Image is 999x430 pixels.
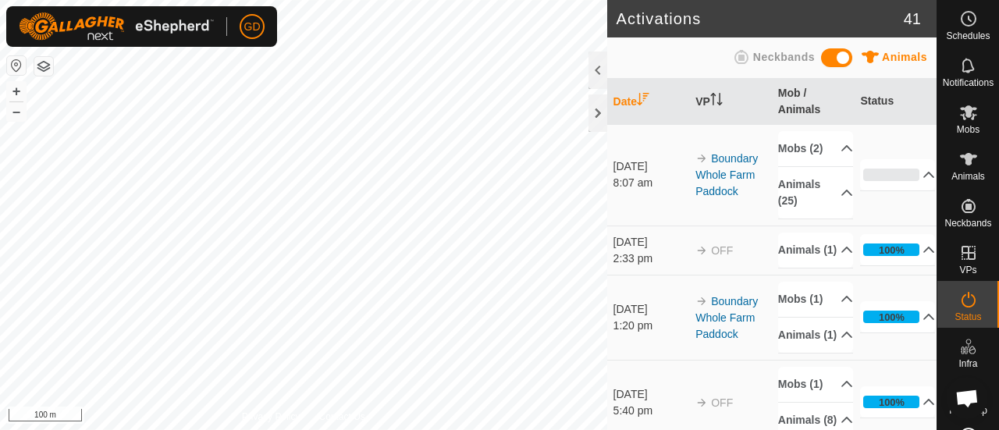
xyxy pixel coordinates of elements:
[613,158,688,175] div: [DATE]
[959,265,976,275] span: VPs
[860,159,935,190] p-accordion-header: 0%
[778,131,853,166] p-accordion-header: Mobs (2)
[7,56,26,75] button: Reset Map
[34,57,53,76] button: Map Layers
[613,386,688,403] div: [DATE]
[637,95,649,108] p-sorticon: Activate to sort
[863,169,919,181] div: 0%
[951,172,985,181] span: Animals
[946,31,990,41] span: Schedules
[613,403,688,419] div: 5:40 pm
[7,82,26,101] button: +
[613,301,688,318] div: [DATE]
[879,243,905,258] div: 100%
[860,301,935,332] p-accordion-header: 100%
[949,406,987,415] span: Heatmap
[711,244,733,257] span: OFF
[695,295,758,340] a: Boundary Whole Farm Paddock
[955,312,981,322] span: Status
[946,377,988,419] div: Open chat
[860,386,935,418] p-accordion-header: 100%
[695,396,708,409] img: arrow
[613,234,688,251] div: [DATE]
[711,396,733,409] span: OFF
[943,78,994,87] span: Notifications
[689,79,772,125] th: VP
[863,311,919,323] div: 100%
[710,95,723,108] p-sorticon: Activate to sort
[244,19,261,35] span: GD
[863,396,919,408] div: 100%
[695,244,708,257] img: arrow
[778,318,853,353] p-accordion-header: Animals (1)
[778,367,853,402] p-accordion-header: Mobs (1)
[778,233,853,268] p-accordion-header: Animals (1)
[904,7,921,30] span: 41
[242,410,300,424] a: Privacy Policy
[854,79,937,125] th: Status
[318,410,364,424] a: Contact Us
[863,243,919,256] div: 100%
[958,359,977,368] span: Infra
[695,152,758,197] a: Boundary Whole Farm Paddock
[860,234,935,265] p-accordion-header: 100%
[617,9,904,28] h2: Activations
[613,175,688,191] div: 8:07 am
[19,12,214,41] img: Gallagher Logo
[695,152,708,165] img: arrow
[695,295,708,307] img: arrow
[772,79,855,125] th: Mob / Animals
[7,102,26,121] button: –
[778,167,853,219] p-accordion-header: Animals (25)
[607,79,690,125] th: Date
[882,51,927,63] span: Animals
[613,318,688,334] div: 1:20 pm
[879,395,905,410] div: 100%
[613,251,688,267] div: 2:33 pm
[944,219,991,228] span: Neckbands
[753,51,815,63] span: Neckbands
[778,282,853,317] p-accordion-header: Mobs (1)
[879,310,905,325] div: 100%
[957,125,979,134] span: Mobs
